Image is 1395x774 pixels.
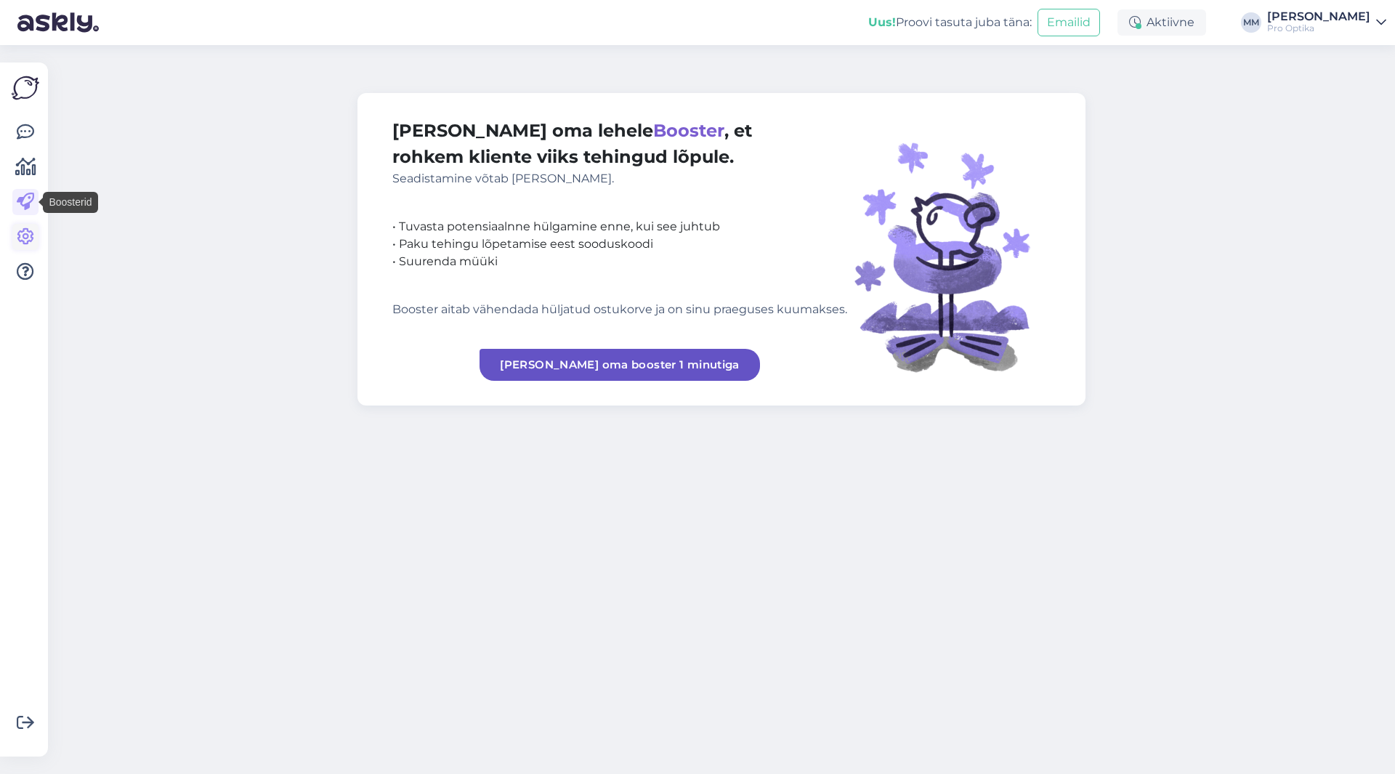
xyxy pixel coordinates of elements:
div: Booster aitab vähendada hüljatud ostukorve ja on sinu praeguses kuumakses. [392,301,847,318]
div: Seadistamine võtab [PERSON_NAME]. [392,170,847,188]
b: Uus! [868,15,896,29]
img: Askly Logo [12,74,39,102]
div: • Paku tehingu lõpetamise eest sooduskoodi [392,235,847,253]
button: Emailid [1038,9,1100,36]
img: illustration [847,118,1051,381]
div: Proovi tasuta juba täna: [868,14,1032,31]
div: Pro Optika [1267,23,1370,34]
div: MM [1241,12,1261,33]
a: [PERSON_NAME] oma booster 1 minutiga [480,349,760,381]
div: [PERSON_NAME] [1267,11,1370,23]
div: [PERSON_NAME] oma lehele , et rohkem kliente viiks tehingud lõpule. [392,118,847,188]
div: Boosterid [43,192,97,213]
a: [PERSON_NAME]Pro Optika [1267,11,1386,34]
div: • Tuvasta potensiaalnne hülgamine enne, kui see juhtub [392,218,847,235]
div: Aktiivne [1117,9,1206,36]
div: • Suurenda müüki [392,253,847,270]
span: Booster [653,120,724,141]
